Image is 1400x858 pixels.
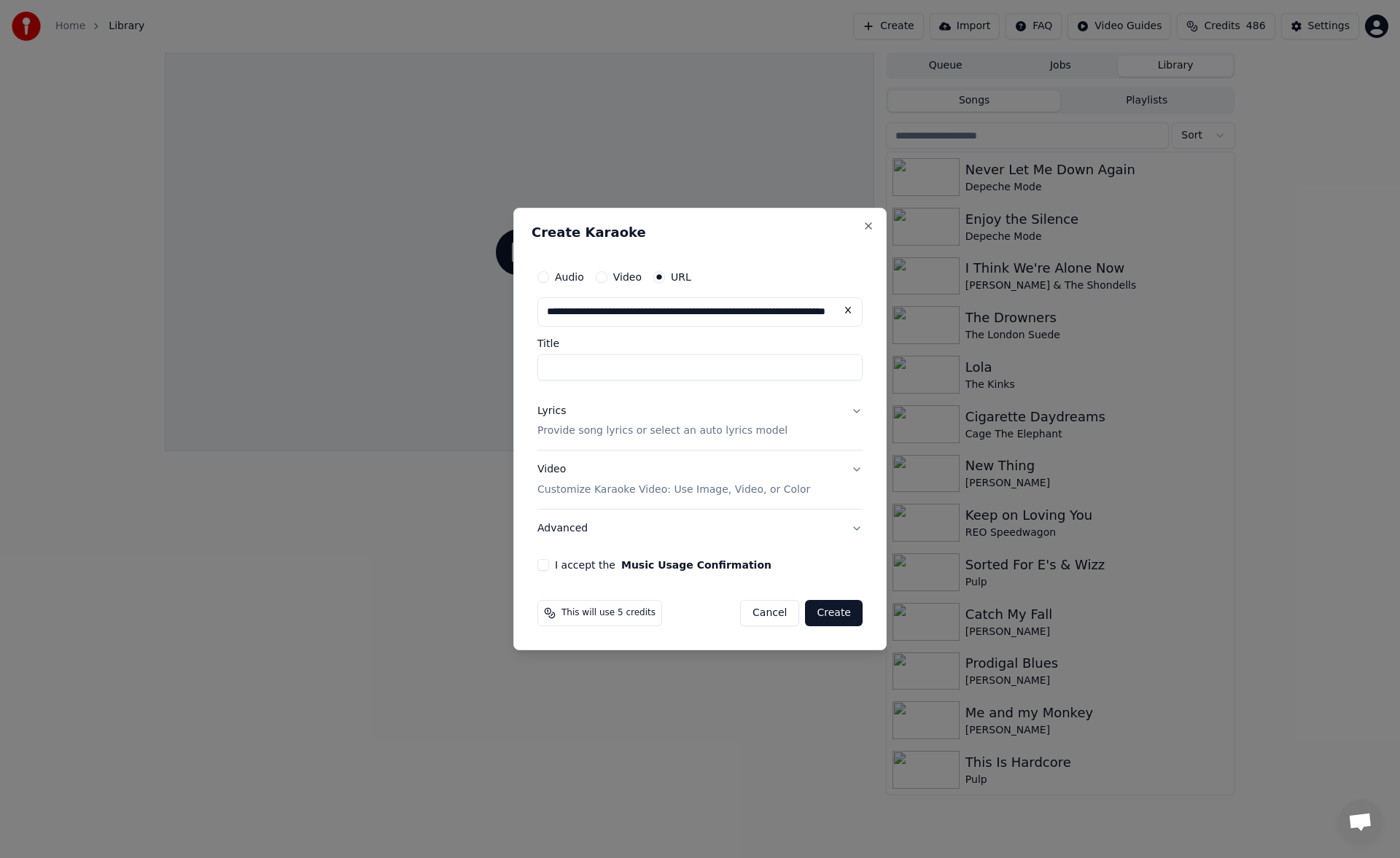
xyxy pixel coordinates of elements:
button: VideoCustomize Karaoke Video: Use Image, Video, or Color [537,451,863,510]
button: Advanced [537,510,863,547]
button: LyricsProvide song lyrics or select an auto lyrics model [537,392,863,451]
button: I accept the [621,560,771,570]
p: Customize Karaoke Video: Use Image, Video, or Color [537,483,810,497]
button: Cancel [740,600,799,626]
label: URL [671,272,691,282]
button: Create [805,600,863,626]
label: Video [613,272,642,282]
label: I accept the [555,560,771,570]
label: Audio [555,272,584,282]
div: Video [537,463,810,498]
label: Title [537,338,863,348]
span: This will use 5 credits [561,607,656,619]
h2: Create Karaoke [532,226,868,239]
div: Lyrics [537,404,566,418]
p: Provide song lyrics or select an auto lyrics model [537,424,787,439]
